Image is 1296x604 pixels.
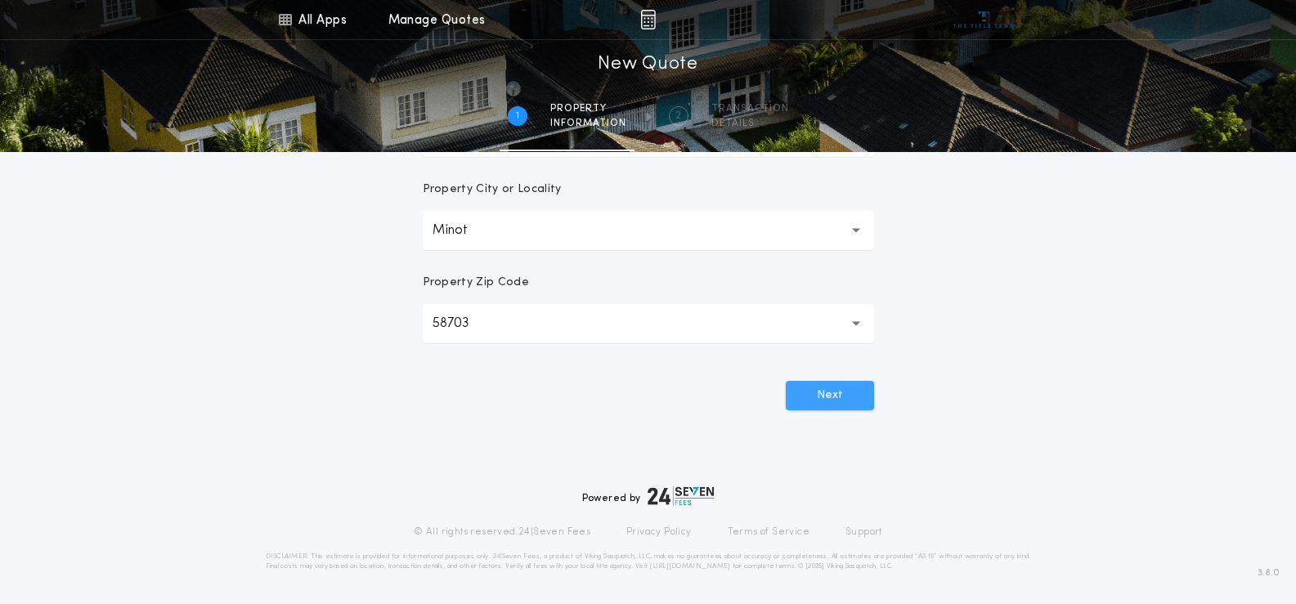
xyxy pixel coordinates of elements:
a: Privacy Policy [626,526,692,539]
button: Next [786,381,874,410]
div: Powered by [582,486,715,506]
p: © All rights reserved. 24|Seven Fees [414,526,590,539]
span: 3.8.0 [1258,566,1280,580]
a: [URL][DOMAIN_NAME] [649,563,730,570]
h2: 1 [516,110,519,123]
p: DISCLAIMER: This estimate is provided for informational purposes only. 24|Seven Fees, a product o... [266,552,1031,571]
h2: 2 [675,110,681,123]
a: Support [845,526,882,539]
img: vs-icon [953,11,1015,28]
img: logo [648,486,715,506]
span: details [711,117,789,130]
p: Property City or Locality [423,181,562,198]
span: information [550,117,626,130]
span: Property [550,102,626,115]
p: 58703 [433,314,496,333]
button: Minot [423,211,874,250]
button: 58703 [423,304,874,343]
p: Property Zip Code [423,275,529,291]
h1: New Quote [598,51,697,78]
a: Terms of Service [728,526,809,539]
img: img [640,10,656,29]
p: Minot [433,221,494,240]
span: Transaction [711,102,789,115]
